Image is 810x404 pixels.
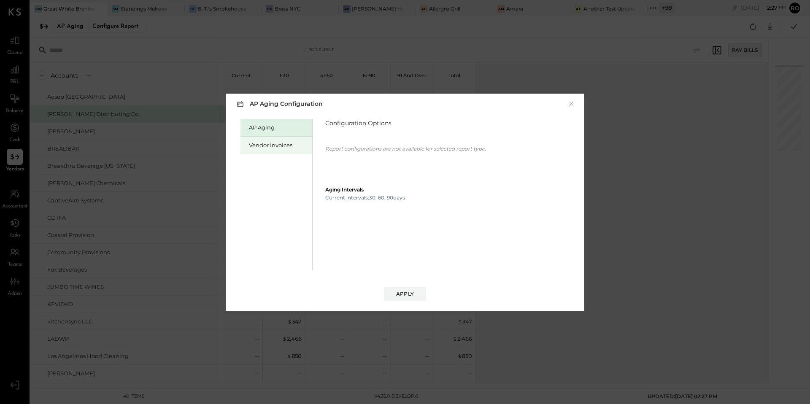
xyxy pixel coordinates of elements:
button: Apply [384,287,426,301]
div: AP Aging [249,124,308,132]
button: × [567,100,575,108]
div: Apply [396,290,414,297]
div: Configuration Options [325,119,486,127]
div: Aging Intervals [325,187,486,192]
p: Report configurations are not available for selected report type. [325,145,486,152]
div: Vendor Invoices [249,141,308,149]
h3: AP Aging Configuration [235,99,323,109]
p: Current intervals: 30, 60, 90 days [325,194,405,201]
